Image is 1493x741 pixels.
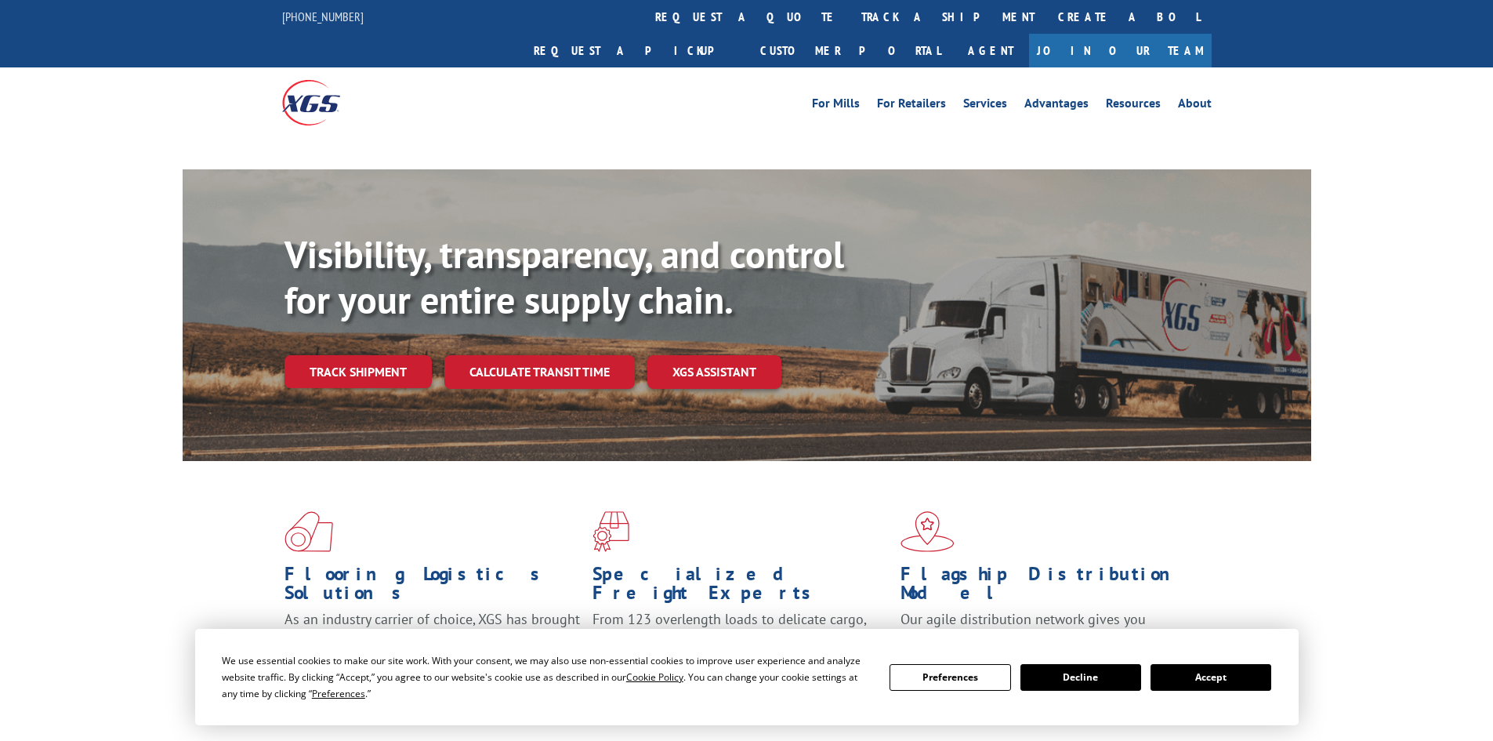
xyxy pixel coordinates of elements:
div: Cookie Consent Prompt [195,629,1299,725]
span: As an industry carrier of choice, XGS has brought innovation and dedication to flooring logistics... [284,610,580,666]
a: [PHONE_NUMBER] [282,9,364,24]
div: We use essential cookies to make our site work. With your consent, we may also use non-essential ... [222,652,871,702]
a: Request a pickup [522,34,748,67]
img: xgs-icon-focused-on-flooring-red [592,511,629,552]
a: Resources [1106,97,1161,114]
a: Advantages [1024,97,1089,114]
a: Join Our Team [1029,34,1212,67]
p: From 123 overlength loads to delicate cargo, our experienced staff knows the best way to move you... [592,610,889,680]
span: Preferences [312,687,365,700]
img: xgs-icon-flagship-distribution-model-red [901,511,955,552]
span: Cookie Policy [626,670,683,684]
h1: Flooring Logistics Solutions [284,565,581,610]
button: Preferences [890,664,1010,691]
a: Agent [952,34,1029,67]
b: Visibility, transparency, and control for your entire supply chain. [284,230,844,324]
a: XGS ASSISTANT [647,355,781,389]
img: xgs-icon-total-supply-chain-intelligence-red [284,511,333,552]
a: Calculate transit time [444,355,635,389]
a: For Mills [812,97,860,114]
h1: Specialized Freight Experts [592,565,889,610]
a: For Retailers [877,97,946,114]
a: Services [963,97,1007,114]
a: Track shipment [284,355,432,388]
span: Our agile distribution network gives you nationwide inventory management on demand. [901,610,1189,647]
a: About [1178,97,1212,114]
button: Accept [1151,664,1271,691]
a: Customer Portal [748,34,952,67]
button: Decline [1020,664,1141,691]
h1: Flagship Distribution Model [901,565,1197,610]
